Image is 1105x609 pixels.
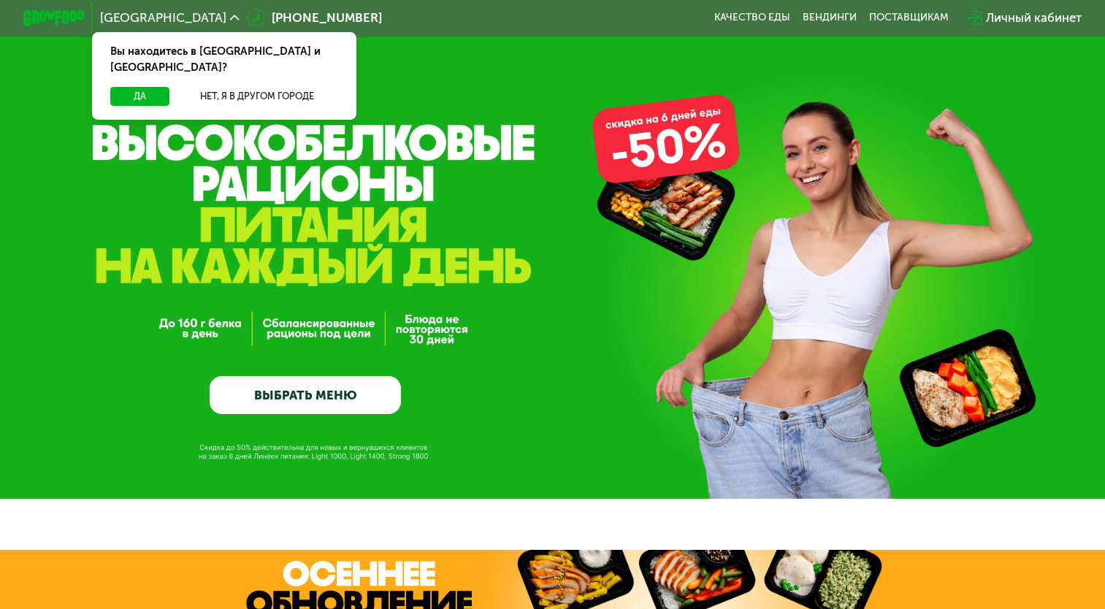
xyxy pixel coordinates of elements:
div: Личный кабинет [986,9,1082,27]
a: Вендинги [803,12,857,24]
button: Нет, я в другом городе [176,87,338,105]
div: Вы находитесь в [GEOGRAPHIC_DATA] и [GEOGRAPHIC_DATA]? [92,32,356,88]
a: ВЫБРАТЬ МЕНЮ [210,376,401,415]
a: [PHONE_NUMBER] [247,9,382,27]
div: поставщикам [869,12,949,24]
a: Качество еды [714,12,790,24]
span: [GEOGRAPHIC_DATA] [100,12,226,24]
button: Да [110,87,169,105]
